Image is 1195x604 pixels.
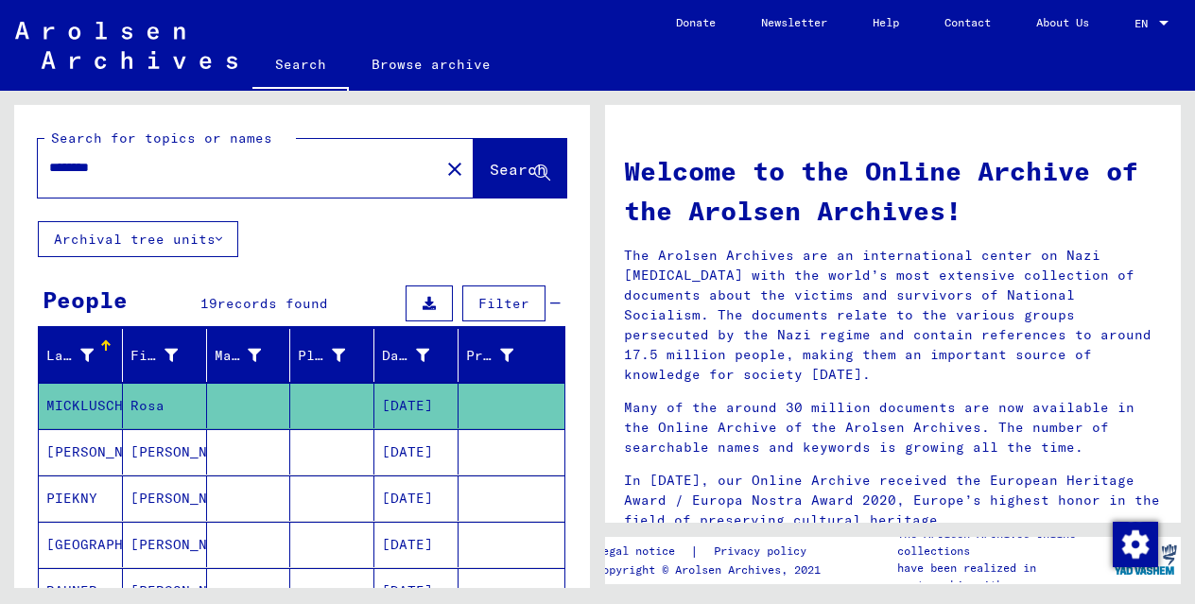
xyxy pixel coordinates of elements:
h1: Welcome to the Online Archive of the Arolsen Archives! [624,151,1162,231]
p: In [DATE], our Online Archive received the European Heritage Award / Europa Nostra Award 2020, Eu... [624,471,1162,530]
mat-cell: [DATE] [374,522,459,567]
p: The Arolsen Archives are an international center on Nazi [MEDICAL_DATA] with the world’s most ext... [624,246,1162,385]
mat-cell: [DATE] [374,429,459,475]
div: Maiden Name [215,346,262,366]
img: Change consent [1113,522,1158,567]
mat-cell: [DATE] [374,383,459,428]
button: Filter [462,285,546,321]
p: have been realized in partnership with [897,560,1109,594]
mat-cell: MICKLUSCH [39,383,123,428]
mat-label: Search for topics or names [51,129,272,147]
span: 19 [200,295,217,312]
a: Privacy policy [699,542,829,561]
span: EN [1134,17,1155,30]
a: Search [252,42,349,91]
div: Date of Birth [382,340,458,371]
button: Archival tree units [38,221,238,257]
mat-cell: [PERSON_NAME] [123,475,207,521]
span: Search [490,160,546,179]
p: Many of the around 30 million documents are now available in the Online Archive of the Arolsen Ar... [624,398,1162,457]
mat-cell: [PERSON_NAME] [123,522,207,567]
a: Legal notice [596,542,690,561]
div: Place of Birth [298,346,345,366]
span: records found [217,295,328,312]
mat-cell: [DATE] [374,475,459,521]
a: Browse archive [349,42,513,87]
mat-header-cell: Maiden Name [207,329,291,382]
div: Prisoner # [466,346,513,366]
p: The Arolsen Archives online collections [897,526,1109,560]
div: Last Name [46,340,122,371]
button: Clear [436,149,474,187]
p: Copyright © Arolsen Archives, 2021 [596,561,829,578]
div: First Name [130,346,178,366]
div: Last Name [46,346,94,366]
mat-header-cell: Prisoner # [459,329,564,382]
div: Place of Birth [298,340,373,371]
mat-header-cell: First Name [123,329,207,382]
div: People [43,283,128,317]
mat-cell: [GEOGRAPHIC_DATA] [39,522,123,567]
img: yv_logo.png [1110,536,1181,583]
div: | [596,542,829,561]
button: Search [474,139,566,198]
div: First Name [130,340,206,371]
mat-header-cell: Place of Birth [290,329,374,382]
mat-cell: PIEKNY [39,475,123,521]
div: Maiden Name [215,340,290,371]
mat-header-cell: Date of Birth [374,329,459,382]
img: Arolsen_neg.svg [15,22,237,69]
span: Filter [478,295,529,312]
mat-cell: [PERSON_NAME] [39,429,123,475]
div: Date of Birth [382,346,429,366]
div: Prisoner # [466,340,542,371]
mat-cell: [PERSON_NAME] [123,429,207,475]
mat-icon: close [443,158,466,181]
mat-cell: Rosa [123,383,207,428]
mat-header-cell: Last Name [39,329,123,382]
